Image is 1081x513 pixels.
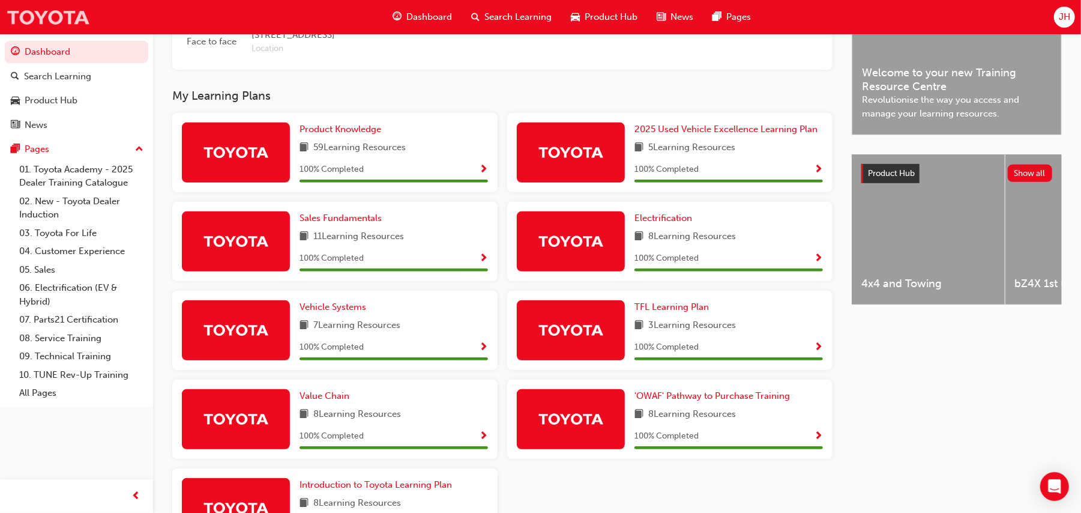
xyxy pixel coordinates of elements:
a: Vehicle Systems [300,300,371,314]
span: 5 Learning Resources [648,141,735,156]
span: Pages [726,10,751,24]
span: 8 Learning Resources [648,407,736,422]
button: Show Progress [479,340,488,355]
span: 'OWAF' Pathway to Purchase Training [634,390,790,401]
a: Product Knowledge [300,123,386,136]
span: Show Progress [814,431,823,442]
span: 100 % Completed [300,430,364,443]
img: Trak [6,4,90,31]
a: Search Learning [5,65,148,88]
a: Introduction to Toyota Learning Plan [300,478,457,492]
a: TFL Learning Plan [634,300,714,314]
img: Trak [538,231,604,252]
button: Show Progress [479,429,488,444]
a: pages-iconPages [703,5,760,29]
span: Show Progress [479,165,488,175]
a: 01. Toyota Academy - 2025 Dealer Training Catalogue [14,160,148,192]
span: car-icon [571,10,580,25]
span: 8 Learning Resources [648,229,736,244]
span: 59 Learning Resources [313,141,406,156]
span: Introduction to Toyota Learning Plan [300,479,452,490]
span: book-icon [300,141,309,156]
a: 2025 Used Vehicle Excellence Learning Plan [634,123,822,136]
span: 8 Learning Resources [313,496,401,511]
span: news-icon [11,120,20,131]
span: 3 Learning Resources [648,318,736,333]
span: 100 % Completed [300,163,364,177]
a: 08. Service Training [14,329,148,348]
span: Show Progress [814,253,823,264]
span: pages-icon [712,10,721,25]
a: 06. Electrification (EV & Hybrid) [14,279,148,311]
span: book-icon [300,229,309,244]
div: Product Hub [25,94,77,108]
span: up-icon [135,142,143,157]
span: Show Progress [479,342,488,353]
span: Welcome to your new Training Resource Centre [862,66,1052,93]
span: Product Hub [585,10,637,24]
div: Open Intercom Messenger [1040,472,1069,501]
span: 100 % Completed [634,341,699,354]
button: JH [1054,7,1075,28]
button: Show Progress [479,251,488,266]
img: Trak [538,320,604,341]
a: guage-iconDashboard [383,5,462,29]
span: Electrification [634,213,692,223]
a: news-iconNews [647,5,703,29]
a: 4x4 and Towing [852,154,1005,305]
span: TFL Learning Plan [634,302,709,312]
button: DashboardSearch LearningProduct HubNews [5,38,148,138]
span: JH [1059,10,1070,24]
span: Show Progress [814,165,823,175]
span: [STREET_ADDRESS] [251,28,471,42]
a: search-iconSearch Learning [462,5,561,29]
span: prev-icon [132,489,141,504]
a: 'OWAF' Pathway to Purchase Training [634,389,795,403]
a: 03. Toyota For Life [14,224,148,243]
span: book-icon [634,229,643,244]
span: 8 Learning Resources [313,407,401,422]
span: book-icon [634,318,643,333]
h3: My Learning Plans [172,89,833,103]
span: Location [251,42,471,56]
span: book-icon [634,407,643,422]
span: 2025 Used Vehicle Excellence Learning Plan [634,124,818,135]
a: 04. Customer Experience [14,242,148,261]
span: guage-icon [393,10,402,25]
button: Show all [1008,165,1053,182]
a: 10. TUNE Rev-Up Training [14,366,148,384]
span: 7 Learning Resources [313,318,400,333]
button: Pages [5,138,148,160]
span: Value Chain [300,390,349,401]
span: Show Progress [479,253,488,264]
button: Show Progress [479,162,488,177]
span: Revolutionise the way you access and manage your learning resources. [862,93,1052,120]
a: car-iconProduct Hub [561,5,647,29]
span: Product Hub [868,168,915,178]
a: All Pages [14,384,148,402]
span: book-icon [300,496,309,511]
button: Show Progress [814,162,823,177]
img: Trak [203,142,269,163]
a: Dashboard [5,41,148,63]
span: Search Learning [484,10,552,24]
button: Show Progress [814,429,823,444]
span: pages-icon [11,144,20,155]
a: Product Hub [5,90,148,112]
span: 100 % Completed [300,252,364,266]
a: 07. Parts21 Certification [14,311,148,329]
span: 100 % Completed [634,252,699,266]
span: book-icon [634,141,643,156]
span: news-icon [657,10,666,25]
span: Show Progress [479,431,488,442]
a: 05. Sales [14,261,148,279]
span: 100 % Completed [634,430,699,443]
button: Show Progress [814,251,823,266]
a: 02. New - Toyota Dealer Induction [14,192,148,224]
span: book-icon [300,318,309,333]
span: Dashboard [406,10,452,24]
span: Face to face [182,35,242,49]
span: 100 % Completed [634,163,699,177]
a: Product HubShow all [861,164,1052,183]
